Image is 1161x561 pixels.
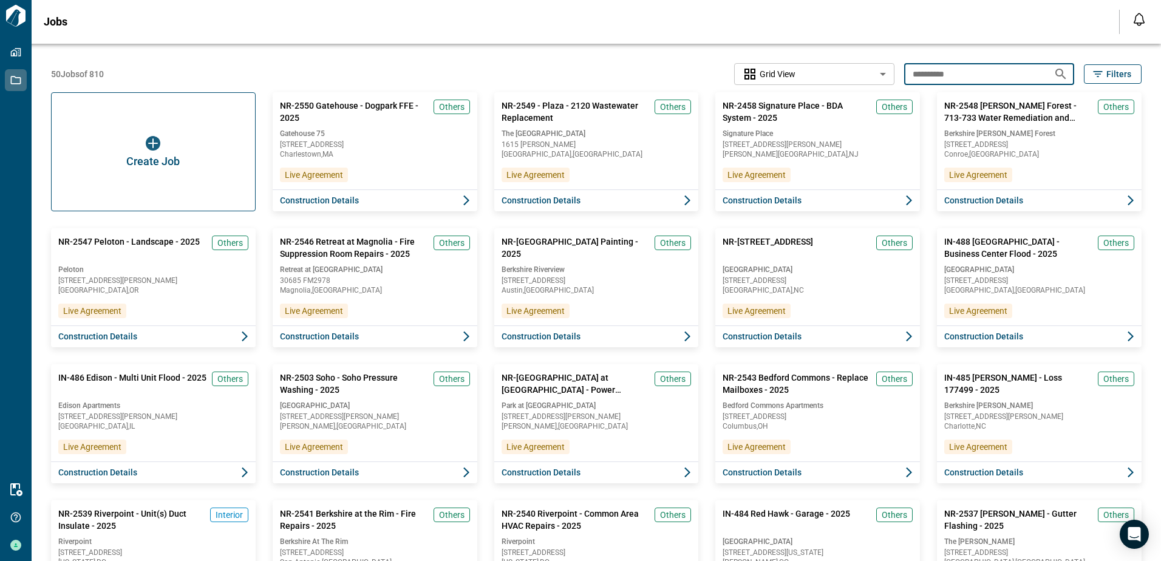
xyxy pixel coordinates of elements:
[1103,237,1129,249] span: Others
[723,277,913,284] span: [STREET_ADDRESS]
[937,325,1142,347] button: Construction Details
[760,68,795,80] span: Grid View
[944,549,1134,556] span: [STREET_ADDRESS]
[944,330,1023,342] span: Construction Details
[944,141,1134,148] span: [STREET_ADDRESS]
[502,141,692,148] span: 1615 [PERSON_NAME]
[280,549,470,556] span: [STREET_ADDRESS]
[944,423,1134,430] span: Charlotte , NC
[439,237,465,249] span: Others
[949,169,1007,181] span: Live Agreement
[280,265,470,274] span: Retreat at [GEOGRAPHIC_DATA]
[727,169,786,181] span: Live Agreement
[882,509,907,521] span: Others
[439,373,465,385] span: Others
[944,129,1134,138] span: Berkshire [PERSON_NAME] Forest
[723,537,913,546] span: [GEOGRAPHIC_DATA]
[502,508,650,532] span: NR-2540 Riverpoint - Common Area HVAC Repairs - 2025
[723,401,913,410] span: Bedford Commons Apartments
[937,189,1142,211] button: Construction Details
[502,537,692,546] span: Riverpoint
[285,305,343,317] span: Live Agreement
[723,194,802,206] span: Construction Details
[502,194,580,206] span: Construction Details
[280,277,470,284] span: 30685 FM2978
[280,129,470,138] span: Gatehouse 75
[280,537,470,546] span: Berkshire At The Rim
[58,287,248,294] span: [GEOGRAPHIC_DATA] , OR
[502,277,692,284] span: [STREET_ADDRESS]
[723,372,871,396] span: NR-2543 Bedford Commons - Replace Mailboxes - 2025
[1120,520,1149,549] div: Open Intercom Messenger
[944,151,1134,158] span: Conroe , [GEOGRAPHIC_DATA]
[494,189,699,211] button: Construction Details
[439,509,465,521] span: Others
[502,423,692,430] span: [PERSON_NAME] , [GEOGRAPHIC_DATA]
[502,236,650,260] span: NR-[GEOGRAPHIC_DATA] Painting - 2025
[944,100,1093,124] span: NR-2548 [PERSON_NAME] Forest - 713-733 Water Remediation and Restoration - 2025
[723,100,871,124] span: NR-2458 Signature Place - BDA System - 2025
[273,325,477,347] button: Construction Details
[937,461,1142,483] button: Construction Details
[285,441,343,453] span: Live Agreement
[1103,373,1129,385] span: Others
[882,237,907,249] span: Others
[944,508,1093,532] span: NR-2537 [PERSON_NAME] - Gutter Flashing - 2025
[949,441,1007,453] span: Live Agreement
[723,549,913,556] span: [STREET_ADDRESS][US_STATE]
[280,330,359,342] span: Construction Details
[944,466,1023,478] span: Construction Details
[727,441,786,453] span: Live Agreement
[944,413,1134,420] span: [STREET_ADDRESS][PERSON_NAME]
[502,466,580,478] span: Construction Details
[439,101,465,113] span: Others
[715,189,920,211] button: Construction Details
[949,305,1007,317] span: Live Agreement
[944,372,1093,396] span: IN-485 [PERSON_NAME] - Loss 177499 - 2025
[723,236,813,260] span: NR-[STREET_ADDRESS]
[273,189,477,211] button: Construction Details
[280,141,470,148] span: [STREET_ADDRESS]
[502,265,692,274] span: Berkshire Riverview
[280,236,429,260] span: NR-2546 Retreat at Magnolia - Fire Suppression Room Repairs - 2025
[1049,62,1073,86] button: Search jobs
[58,401,248,410] span: Edison Apartments
[63,305,121,317] span: Live Agreement
[660,101,686,113] span: Others
[58,236,200,260] span: NR-2547 Peloton - Landscape - 2025
[280,401,470,410] span: [GEOGRAPHIC_DATA]
[723,141,913,148] span: [STREET_ADDRESS][PERSON_NAME]
[494,325,699,347] button: Construction Details
[723,508,850,532] span: IN-484 Red Hawk - Garage - 2025
[502,372,650,396] span: NR-[GEOGRAPHIC_DATA] at [GEOGRAPHIC_DATA] - Power Washing Buildings, Breezeways and Stairwell Was...
[280,423,470,430] span: [PERSON_NAME] , [GEOGRAPHIC_DATA]
[715,325,920,347] button: Construction Details
[502,401,692,410] span: Park at [GEOGRAPHIC_DATA]
[944,537,1134,546] span: The [PERSON_NAME]
[660,237,686,249] span: Others
[944,265,1134,274] span: [GEOGRAPHIC_DATA]
[58,508,205,532] span: NR-2539 Riverpoint - Unit(s) Duct Insulate - 2025
[723,466,802,478] span: Construction Details
[944,194,1023,206] span: Construction Details
[727,305,786,317] span: Live Agreement
[280,194,359,206] span: Construction Details
[217,237,243,249] span: Others
[51,325,256,347] button: Construction Details
[146,136,160,151] img: icon button
[58,413,248,420] span: [STREET_ADDRESS][PERSON_NAME]
[280,466,359,478] span: Construction Details
[882,101,907,113] span: Others
[58,466,137,478] span: Construction Details
[502,129,692,138] span: The [GEOGRAPHIC_DATA]
[723,423,913,430] span: Columbus , OH
[723,151,913,158] span: [PERSON_NAME][GEOGRAPHIC_DATA] , NJ
[506,441,565,453] span: Live Agreement
[58,330,137,342] span: Construction Details
[51,68,104,80] span: 50 Jobs of 810
[58,423,248,430] span: [GEOGRAPHIC_DATA] , IL
[944,236,1093,260] span: IN-488 [GEOGRAPHIC_DATA] - Business Center Flood - 2025
[51,461,256,483] button: Construction Details
[58,265,248,274] span: Peloton
[217,373,243,385] span: Others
